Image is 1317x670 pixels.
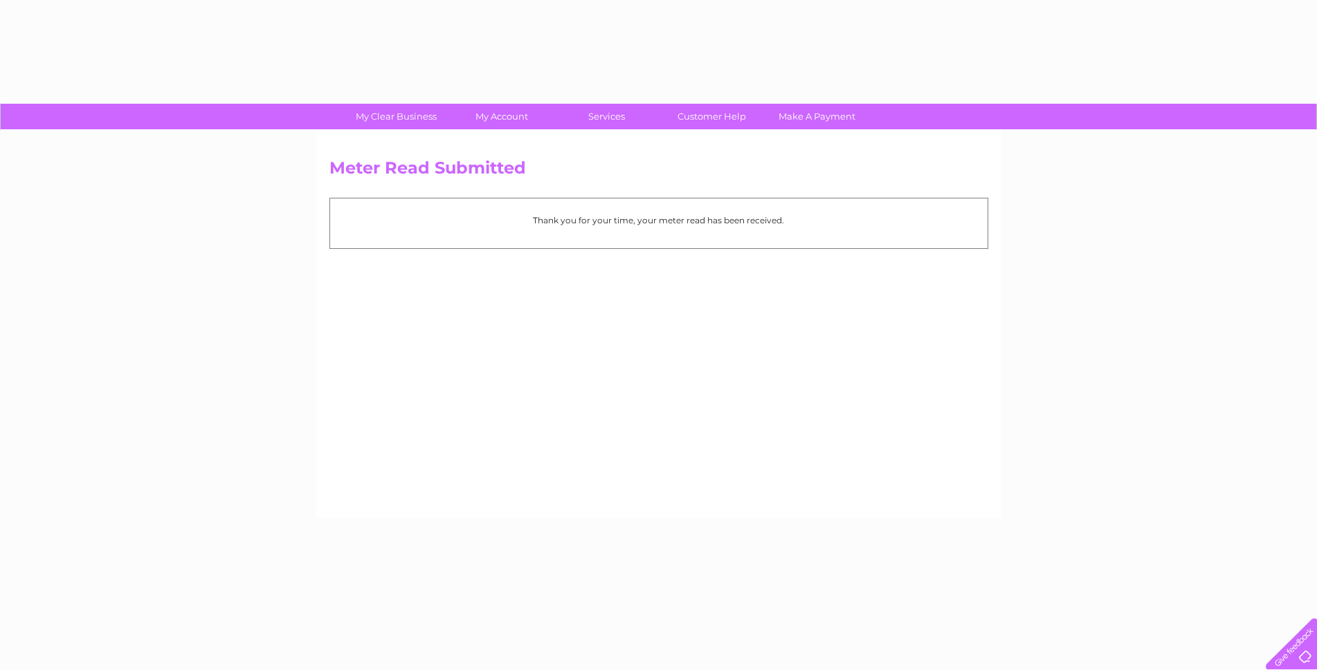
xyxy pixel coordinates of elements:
a: Make A Payment [760,104,874,129]
a: Services [549,104,664,129]
h2: Meter Read Submitted [329,158,988,185]
a: My Account [444,104,558,129]
p: Thank you for your time, your meter read has been received. [337,214,981,227]
a: My Clear Business [339,104,453,129]
a: Customer Help [655,104,769,129]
